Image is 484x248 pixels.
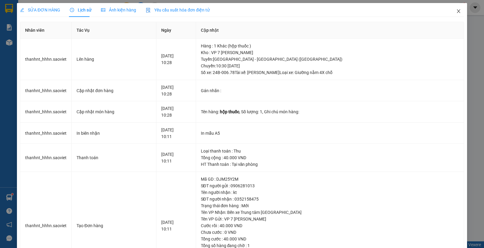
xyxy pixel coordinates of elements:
[201,182,459,189] div: SĐT người gửi : 0906281013
[450,3,467,20] button: Close
[20,22,72,39] th: Nhân viên
[196,22,464,39] th: Cập nhật
[77,154,151,161] div: Thanh toán
[201,229,459,236] div: Chưa cước : 0 VND
[20,123,72,144] td: thanhnt_hhhn.saoviet
[201,161,459,168] div: HT Thanh toán : Tại văn phòng
[101,8,105,12] span: picture
[201,202,459,209] div: Trạng thái đơn hàng : Mới
[20,39,72,80] td: thanhnt_hhhn.saoviet
[201,209,459,216] div: Tên VP Nhận: Bến xe Trung tâm [GEOGRAPHIC_DATA]
[201,236,459,242] div: Tổng cước : 40.000 VND
[201,148,459,154] div: Loại thanh toán : Thu
[101,8,136,12] span: Ảnh kiện hàng
[161,53,191,66] div: [DATE] 10:28
[77,130,151,137] div: In biên nhận
[20,80,72,101] td: thanhnt_hhhn.saoviet
[20,8,60,12] span: SỬA ĐƠN HÀNG
[201,130,459,137] div: In mẫu A5
[20,8,24,12] span: edit
[260,109,262,114] span: 1
[156,22,196,39] th: Ngày
[161,105,191,118] div: [DATE] 10:28
[201,189,459,196] div: Tên người nhận : kt
[20,144,72,172] td: thanhnt_hhhn.saoviet
[161,84,191,97] div: [DATE] 10:28
[220,109,239,114] span: hộp thuốc
[201,108,459,115] div: Tên hàng: , Số lượng: , Ghi chú món hàng:
[201,222,459,229] div: Cước rồi : 40.000 VND
[456,9,461,14] span: close
[201,56,459,76] div: Tuyến : [GEOGRAPHIC_DATA] - [GEOGRAPHIC_DATA] ([GEOGRAPHIC_DATA]) Chuyến: 10:30 [DATE] Số xe: 24B...
[72,22,156,39] th: Tác Vụ
[77,222,151,229] div: Tạo Đơn hàng
[77,108,151,115] div: Cập nhật món hàng
[77,56,151,63] div: Lên hàng
[146,8,210,12] span: Yêu cầu xuất hóa đơn điện tử
[20,101,72,123] td: thanhnt_hhhn.saoviet
[77,87,151,94] div: Cập nhật đơn hàng
[201,49,459,56] div: Kho : VP 7 [PERSON_NAME]
[70,8,91,12] span: Lịch sử
[161,127,191,140] div: [DATE] 10:11
[201,216,459,222] div: Tên VP Gửi : VP 7 [PERSON_NAME]
[201,154,459,161] div: Tổng cộng : 40.000 VND
[70,8,74,12] span: clock-circle
[146,8,151,13] img: icon
[201,196,459,202] div: SĐT người nhận : 0352158475
[201,43,459,49] div: Hàng : 1 Khác (hộp thuốc )
[201,176,459,182] div: Mã GD : DJM25Y2M
[161,151,191,164] div: [DATE] 10:11
[201,87,459,94] div: Gán nhãn :
[161,219,191,232] div: [DATE] 10:11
